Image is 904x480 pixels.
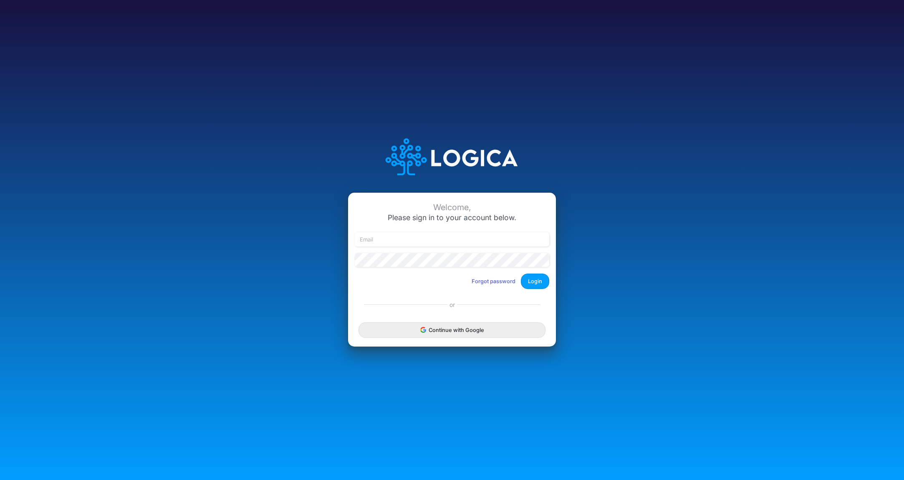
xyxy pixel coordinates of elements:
span: Please sign in to your account below. [388,213,516,222]
button: Login [521,274,549,289]
button: Continue with Google [359,322,545,338]
input: Email [355,232,549,246]
button: Forgot password [466,274,521,288]
div: Welcome, [355,203,549,212]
